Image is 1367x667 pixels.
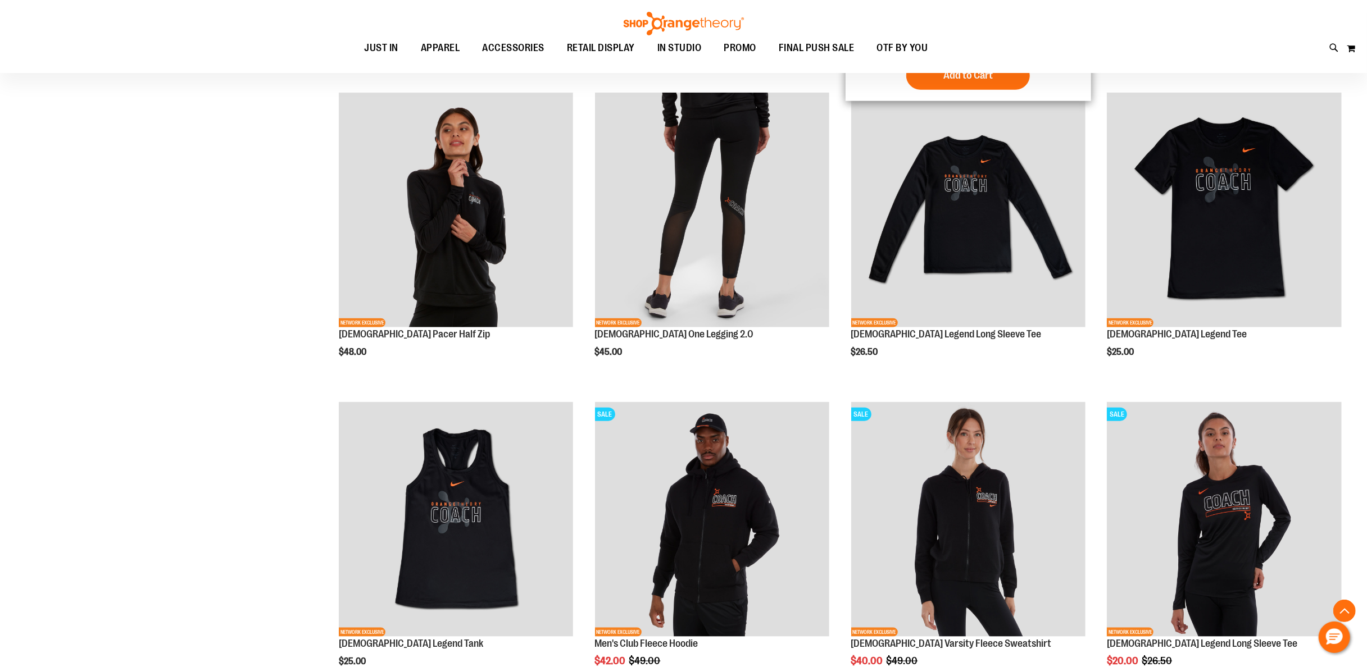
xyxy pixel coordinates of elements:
[887,655,920,666] span: $49.00
[1107,93,1342,327] img: OTF Ladies Coach FA23 Legend SS Tee - Black primary image
[339,318,385,327] span: NETWORK EXCLUSIVE
[851,93,1086,327] img: OTF Ladies Coach FA23 Legend LS Tee - Black primary image
[629,655,662,666] span: $49.00
[353,35,410,61] a: JUST IN
[646,35,713,61] a: IN STUDIO
[943,69,993,81] span: Add to Cart
[567,35,635,61] span: RETAIL DISPLAY
[339,402,574,638] a: OTF Ladies Coach FA23 Legend Tank - Black primary imageNETWORK EXCLUSIVE
[851,408,871,421] span: SALE
[866,35,939,61] a: OTF BY YOU
[713,35,768,61] a: PROMO
[851,402,1086,638] a: OTF Ladies Coach FA22 Varsity Fleece Full Zip - Black primary imageSALENETWORK EXCLUSIVE
[851,655,885,666] span: $40.00
[595,347,624,357] span: $45.00
[1333,600,1356,622] button: Back To Top
[1107,408,1127,421] span: SALE
[622,12,746,35] img: Shop Orangetheory
[556,35,646,61] a: RETAIL DISPLAY
[339,93,574,327] img: OTF Ladies Coach FA23 Pacer Half Zip - Black primary image
[851,638,1052,649] a: [DEMOGRAPHIC_DATA] Varsity Fleece Sweatshirt
[851,628,898,637] span: NETWORK EXCLUSIVE
[851,347,880,357] span: $26.50
[1107,402,1342,637] img: OTF Ladies Coach FA22 Legend LS Tee - Black primary image
[851,402,1086,637] img: OTF Ladies Coach FA22 Varsity Fleece Full Zip - Black primary image
[851,328,1042,340] a: [DEMOGRAPHIC_DATA] Legend Long Sleeve Tee
[595,628,642,637] span: NETWORK EXCLUSIVE
[333,87,579,385] div: product
[595,408,615,421] span: SALE
[339,656,367,666] span: $25.00
[339,638,483,649] a: [DEMOGRAPHIC_DATA] Legend Tank
[339,402,574,637] img: OTF Ladies Coach FA23 Legend Tank - Black primary image
[1101,87,1347,385] div: product
[1107,93,1342,329] a: OTF Ladies Coach FA23 Legend SS Tee - Black primary imageNETWORK EXCLUSIVE
[1319,622,1350,653] button: Hello, have a question? Let’s chat.
[1142,655,1174,666] span: $26.50
[595,93,830,329] a: OTF Ladies Coach FA23 One Legging 2.0 - Black primary imageNETWORK EXCLUSIVE
[724,35,757,61] span: PROMO
[595,402,830,637] img: OTF Mens Coach FA22 Club Fleece Full Zip - Black primary image
[1107,328,1247,340] a: [DEMOGRAPHIC_DATA] Legend Tee
[595,318,642,327] span: NETWORK EXCLUSIVE
[851,93,1086,329] a: OTF Ladies Coach FA23 Legend LS Tee - Black primary imageNETWORK EXCLUSIVE
[483,35,545,61] span: ACCESSORIES
[877,35,928,61] span: OTF BY YOU
[1107,638,1297,649] a: [DEMOGRAPHIC_DATA] Legend Long Sleeve Tee
[595,402,830,638] a: OTF Mens Coach FA22 Club Fleece Full Zip - Black primary imageSALENETWORK EXCLUSIVE
[595,655,628,666] span: $42.00
[846,87,1092,385] div: product
[410,35,471,61] a: APPAREL
[1107,347,1136,357] span: $25.00
[339,628,385,637] span: NETWORK EXCLUSIVE
[421,35,460,61] span: APPAREL
[1107,628,1153,637] span: NETWORK EXCLUSIVE
[767,35,866,61] a: FINAL PUSH SALE
[1107,655,1140,666] span: $20.00
[471,35,556,61] a: ACCESSORIES
[339,93,574,329] a: OTF Ladies Coach FA23 Pacer Half Zip - Black primary imageNETWORK EXCLUSIVE
[595,328,754,340] a: [DEMOGRAPHIC_DATA] One Legging 2.0
[589,87,835,385] div: product
[595,93,830,327] img: OTF Ladies Coach FA23 One Legging 2.0 - Black primary image
[1107,402,1342,638] a: OTF Ladies Coach FA22 Legend LS Tee - Black primary imageSALENETWORK EXCLUSIVE
[339,347,368,357] span: $48.00
[339,328,490,340] a: [DEMOGRAPHIC_DATA] Pacer Half Zip
[657,35,702,61] span: IN STUDIO
[779,35,855,61] span: FINAL PUSH SALE
[365,35,399,61] span: JUST IN
[595,638,698,649] a: Men's Club Fleece Hoodie
[851,318,898,327] span: NETWORK EXCLUSIVE
[1107,318,1153,327] span: NETWORK EXCLUSIVE
[906,62,1030,90] button: Add to Cart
